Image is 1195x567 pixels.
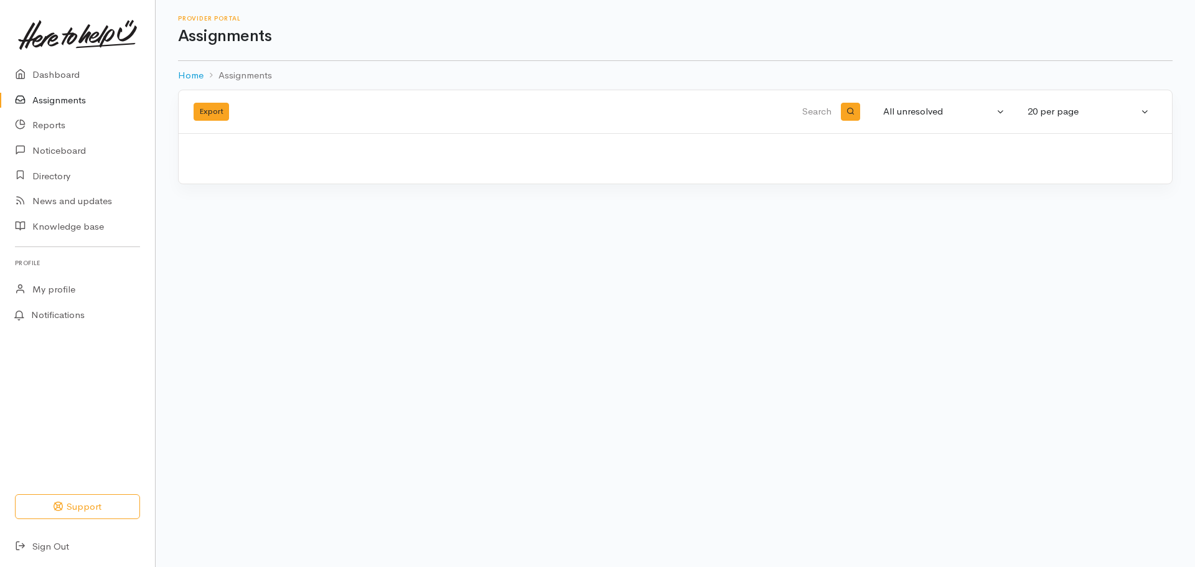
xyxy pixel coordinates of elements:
nav: breadcrumb [178,61,1173,90]
li: Assignments [204,68,272,83]
input: Search [535,97,834,127]
h1: Assignments [178,27,1173,45]
button: 20 per page [1020,100,1157,124]
h6: Profile [15,255,140,271]
button: Export [194,103,229,121]
button: Support [15,494,140,520]
h6: Provider Portal [178,15,1173,22]
div: All unresolved [883,105,994,119]
div: 20 per page [1028,105,1138,119]
button: All unresolved [876,100,1013,124]
a: Home [178,68,204,83]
